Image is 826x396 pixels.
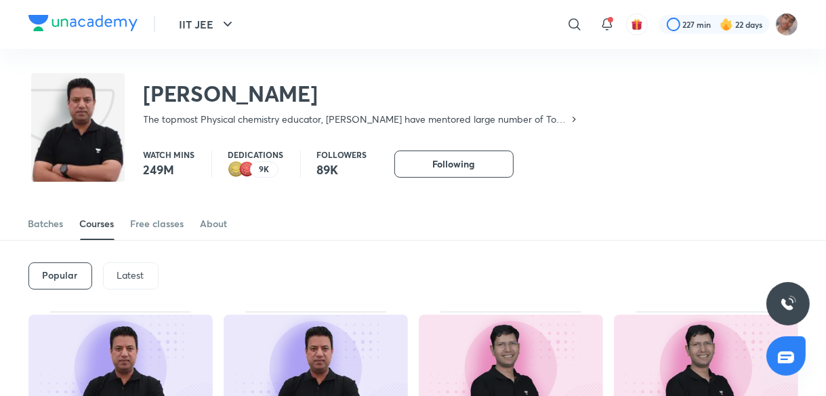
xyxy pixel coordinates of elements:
div: Courses [80,217,115,231]
a: Free classes [131,207,184,240]
button: Following [394,151,514,178]
img: class [31,76,125,197]
span: Following [433,157,475,171]
p: Dedications [228,151,284,159]
p: 9K [259,165,269,174]
h6: Popular [43,270,78,281]
p: Watch mins [144,151,195,159]
img: ttu [780,296,796,312]
div: Batches [28,217,64,231]
a: Batches [28,207,64,240]
a: Courses [80,207,115,240]
a: About [201,207,228,240]
img: educator badge1 [239,161,255,178]
img: educator badge2 [228,161,245,178]
button: IIT JEE [171,11,244,38]
p: 249M [144,161,195,178]
img: Company Logo [28,15,138,31]
img: streak [720,18,733,31]
img: avatar [631,18,643,31]
button: avatar [626,14,648,35]
div: Free classes [131,217,184,231]
p: Latest [117,270,144,281]
p: The topmost Physical chemistry educator, [PERSON_NAME] have mentored large number of Top-100 rank... [144,113,569,126]
p: 89K [317,161,367,178]
p: Followers [317,151,367,159]
a: Company Logo [28,15,138,35]
h2: [PERSON_NAME] [144,80,579,107]
img: Rahul 2026 [775,13,798,36]
div: About [201,217,228,231]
